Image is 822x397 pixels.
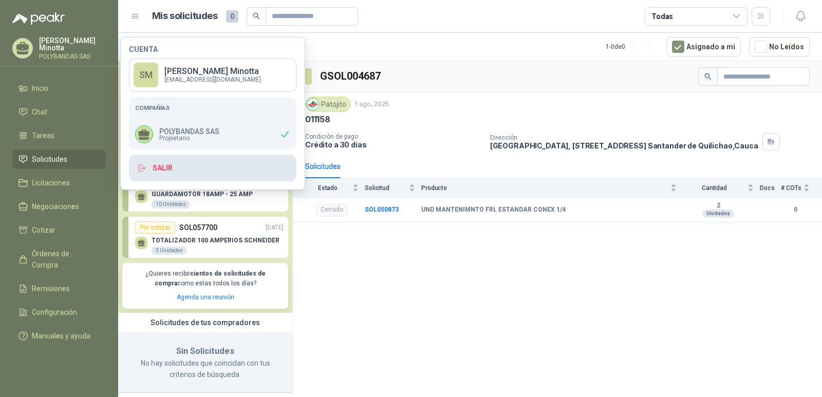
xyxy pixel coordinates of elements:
span: 0 [226,10,238,23]
th: # COTs [781,178,822,197]
div: 10 Unidades [152,200,190,209]
span: Propietario [159,135,219,141]
div: Cerrado [316,204,348,216]
button: Asignado a mi [666,37,741,56]
a: Inicio [12,79,106,98]
button: No Leídos [749,37,810,56]
p: Dirección [490,134,758,141]
b: 0 [781,205,810,215]
p: GUARDAMOTOR 18AMP - 25 AMP [152,191,253,198]
span: Órdenes de Compra [32,248,96,271]
p: SOL057700 [179,222,217,233]
p: [DATE] [266,223,284,233]
b: cientos de solicitudes de compra [155,270,266,287]
a: Agenda una reunión [177,294,234,301]
a: Cotizar [12,220,106,240]
span: search [704,73,712,80]
div: Todas [651,11,673,22]
b: 2 [683,202,754,210]
h4: Cuenta [129,46,296,53]
div: Solicitudes de tus compradores [118,313,292,332]
span: Manuales y ayuda [32,330,90,342]
p: POLYBANDAS SAS [39,53,106,60]
div: 1 - 0 de 0 [606,39,658,55]
th: Docs [760,178,781,197]
p: [GEOGRAPHIC_DATA], [STREET_ADDRESS] Santander de Quilichao , Cauca [490,141,758,150]
h1: Mis solicitudes [152,9,218,24]
button: Salir [129,155,296,181]
a: Manuales y ayuda [12,326,106,346]
h5: Compañías [135,103,290,112]
a: Órdenes de Compra [12,244,106,275]
p: 1 ago, 2025 [355,100,389,109]
div: Por cotizar [135,221,175,234]
p: [PERSON_NAME] Minotta [164,67,261,75]
span: Licitaciones [32,177,70,188]
a: Licitaciones [12,173,106,193]
div: Solicitudes [305,161,341,172]
span: Configuración [32,307,77,318]
p: [EMAIL_ADDRESS][DOMAIN_NAME] [164,77,261,83]
p: [PERSON_NAME] Minotta [39,37,106,51]
th: Estado [293,178,365,197]
a: Configuración [12,303,106,322]
span: Solicitud [365,184,407,192]
span: Cotizar [32,224,55,236]
span: search [253,12,260,20]
h3: Sin Solicitudes [130,345,280,358]
div: Patojito [305,97,351,112]
span: Estado [305,184,350,192]
span: # COTs [781,184,801,192]
th: Producto [421,178,683,197]
span: Tareas [32,130,54,141]
a: SM[PERSON_NAME] Minotta[EMAIL_ADDRESS][DOMAIN_NAME] [129,58,296,92]
span: Solicitudes [32,154,67,165]
div: SM [134,63,158,87]
img: Logo peakr [12,12,65,25]
p: No hay solicitudes que coincidan con tus criterios de búsqueda. [130,357,280,380]
a: SOL050873 [365,206,399,213]
div: Unidades [702,210,734,218]
p: Condición de pago [305,133,482,140]
span: Cantidad [683,184,745,192]
a: Por cotizarSOL057700[DATE] TOTALIZADOR 100 AMPERIOS SCHNEIDER3 Unidades [122,217,288,258]
p: TOTALIZADOR 100 AMPERIOS SCHNEIDER [152,237,279,244]
a: Negociaciones [12,197,106,216]
h3: GSOL004687 [320,68,382,84]
div: 3 Unidades [152,247,187,255]
a: Chat [12,102,106,122]
a: Por cotizarSOL057716[DATE] GUARDAMOTOR 18AMP - 25 AMP10 Unidades [122,171,288,212]
th: Solicitud [365,178,421,197]
a: Remisiones [12,279,106,298]
div: POLYBANDAS SASPropietario [129,119,296,149]
p: Crédito a 30 días [305,140,482,149]
span: Producto [421,184,668,192]
th: Cantidad [683,178,760,197]
a: Tareas [12,126,106,145]
span: Negociaciones [32,201,79,212]
span: Chat [32,106,47,118]
span: Remisiones [32,283,70,294]
p: ¿Quieres recibir como estas todos los días? [128,269,282,289]
p: POLYBANDAS SAS [159,128,219,135]
p: 011158 [305,114,330,125]
b: UND MANTENIMNTO FRL ESTANDAR CONEX 1/4 [421,206,566,214]
span: Inicio [32,83,48,94]
a: Solicitudes [12,149,106,169]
